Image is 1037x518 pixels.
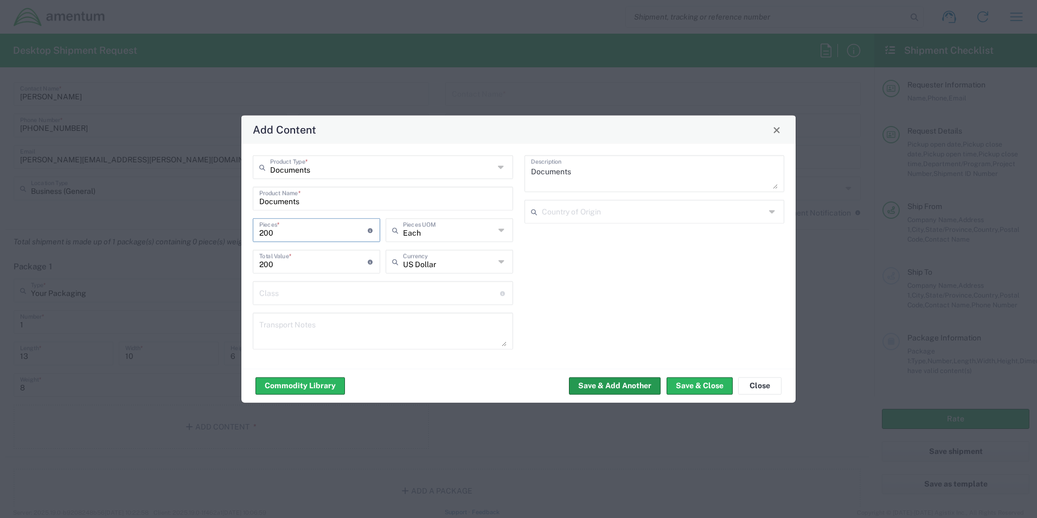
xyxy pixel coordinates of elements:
[769,122,784,137] button: Close
[667,377,733,394] button: Save & Close
[569,377,661,394] button: Save & Add Another
[255,377,345,394] button: Commodity Library
[738,377,782,394] button: Close
[253,122,316,137] h4: Add Content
